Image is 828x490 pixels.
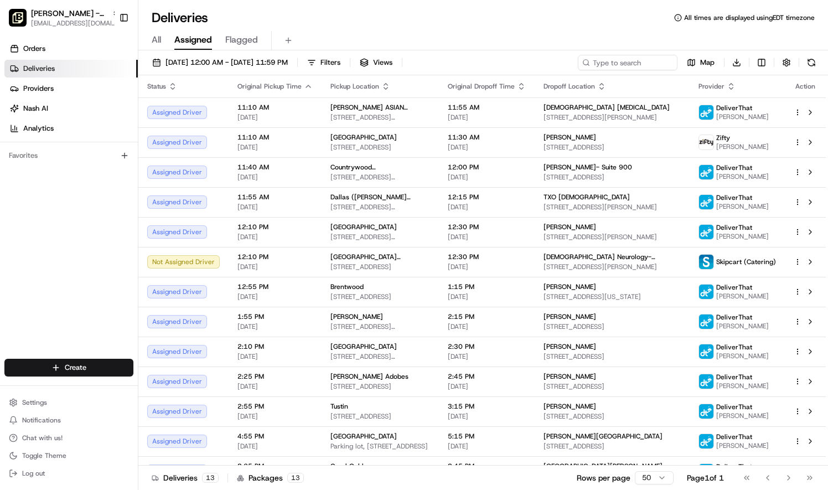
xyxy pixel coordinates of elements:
[699,225,713,239] img: profile_deliverthat_partner.png
[716,202,769,211] span: [PERSON_NAME]
[237,472,304,483] div: Packages
[330,262,430,271] span: [STREET_ADDRESS]
[716,283,752,292] span: DeliverThat
[699,255,713,269] img: profile_skipcart_partner.png
[330,163,430,172] span: Countrywood [GEOGRAPHIC_DATA]
[448,312,526,321] span: 2:15 PM
[330,442,430,451] span: Parking lot, [STREET_ADDRESS]
[11,44,201,61] p: Welcome 👋
[23,104,48,114] span: Nash AI
[448,292,526,301] span: [DATE]
[237,462,313,471] span: 8:25 PM
[448,103,526,112] span: 11:55 AM
[544,312,596,321] span: [PERSON_NAME]
[38,105,182,116] div: Start new chat
[237,412,313,421] span: [DATE]
[152,472,219,483] div: Deliveries
[330,113,430,122] span: [STREET_ADDRESS][PERSON_NAME]
[716,432,752,441] span: DeliverThat
[38,116,140,125] div: We're available if you need us!
[202,473,219,483] div: 13
[577,472,630,483] p: Rows per page
[22,160,85,171] span: Knowledge Base
[544,223,596,231] span: [PERSON_NAME]
[699,314,713,329] img: profile_deliverthat_partner.png
[237,193,313,202] span: 11:55 AM
[11,161,20,170] div: 📗
[105,160,178,171] span: API Documentation
[330,233,430,241] span: [STREET_ADDRESS][PERSON_NAME]
[699,404,713,419] img: profile_deliverthat_partner.png
[237,322,313,331] span: [DATE]
[448,193,526,202] span: 12:15 PM
[716,193,752,202] span: DeliverThat
[699,434,713,448] img: profile_deliverthat_partner.png
[94,161,102,170] div: 💻
[448,262,526,271] span: [DATE]
[699,195,713,209] img: profile_deliverthat_partner.png
[544,163,632,172] span: [PERSON_NAME]- Suite 900
[716,343,752,352] span: DeliverThat
[330,203,430,212] span: [STREET_ADDRESS][PERSON_NAME]
[544,113,681,122] span: [STREET_ADDRESS][PERSON_NAME]
[544,292,681,301] span: [STREET_ADDRESS][US_STATE]
[237,292,313,301] span: [DATE]
[330,82,379,91] span: Pickup Location
[330,412,430,421] span: [STREET_ADDRESS]
[237,312,313,321] span: 1:55 PM
[716,373,752,381] span: DeliverThat
[4,80,138,97] a: Providers
[448,322,526,331] span: [DATE]
[544,412,681,421] span: [STREET_ADDRESS]
[165,58,288,68] span: [DATE] 12:00 AM - [DATE] 11:59 PM
[237,402,313,411] span: 2:55 PM
[699,105,713,120] img: profile_deliverthat_partner.png
[31,8,107,19] button: [PERSON_NAME] - Countrywood [GEOGRAPHIC_DATA]
[544,203,681,212] span: [STREET_ADDRESS][PERSON_NAME]
[9,9,27,27] img: Pei Wei - Countrywood Memphis
[110,187,134,195] span: Pylon
[65,363,86,373] span: Create
[237,442,313,451] span: [DATE]
[330,342,397,351] span: [GEOGRAPHIC_DATA]
[237,342,313,351] span: 2:10 PM
[23,64,55,74] span: Deliveries
[22,469,45,478] span: Log out
[330,223,397,231] span: [GEOGRAPHIC_DATA]
[716,133,730,142] span: Zifty
[716,441,769,450] span: [PERSON_NAME]
[152,33,161,47] span: All
[174,33,212,47] span: Assigned
[330,352,430,361] span: [STREET_ADDRESS][PERSON_NAME]
[237,262,313,271] span: [DATE]
[237,372,313,381] span: 2:25 PM
[716,104,752,112] span: DeliverThat
[716,142,769,151] span: [PERSON_NAME]
[4,40,138,58] a: Orders
[699,285,713,299] img: profile_deliverthat_partner.png
[544,252,681,261] span: [DEMOGRAPHIC_DATA] Neurology- [PERSON_NAME][GEOGRAPHIC_DATA] 700
[237,382,313,391] span: [DATE]
[237,103,313,112] span: 11:10 AM
[4,60,138,78] a: Deliveries
[320,58,340,68] span: Filters
[699,165,713,179] img: profile_deliverthat_partner.png
[23,44,45,54] span: Orders
[4,412,133,428] button: Notifications
[544,402,596,411] span: [PERSON_NAME]
[682,55,720,70] button: Map
[684,13,815,22] span: All times are displayed using EDT timezone
[330,143,430,152] span: [STREET_ADDRESS]
[237,352,313,361] span: [DATE]
[237,143,313,152] span: [DATE]
[448,432,526,441] span: 5:15 PM
[147,82,166,91] span: Status
[544,442,681,451] span: [STREET_ADDRESS]
[544,352,681,361] span: [STREET_ADDRESS]
[716,352,769,360] span: [PERSON_NAME]
[716,411,769,420] span: [PERSON_NAME]
[448,113,526,122] span: [DATE]
[330,322,430,331] span: [STREET_ADDRESS][PERSON_NAME]
[699,344,713,359] img: profile_deliverthat_partner.png
[544,173,681,182] span: [STREET_ADDRESS]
